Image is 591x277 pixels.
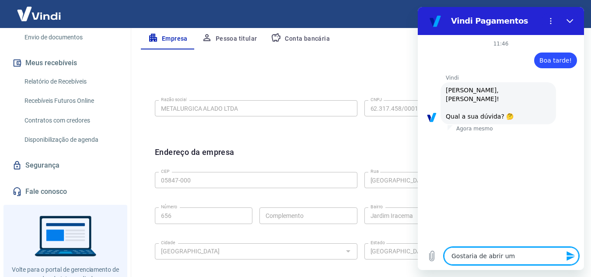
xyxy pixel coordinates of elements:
[264,28,337,49] button: Conta bancária
[155,146,234,168] h6: Endereço da empresa
[10,156,120,175] a: Segurança
[10,53,120,73] button: Meus recebíveis
[21,131,120,149] a: Disponibilização de agenda
[141,28,195,49] button: Empresa
[161,239,175,246] label: Cidade
[195,28,264,49] button: Pessoa titular
[161,168,169,175] label: CEP
[549,6,581,22] button: Sair
[161,203,177,210] label: Número
[10,0,67,27] img: Vindi
[21,28,120,46] a: Envio de documentos
[371,239,385,246] label: Estado
[21,73,120,91] a: Relatório de Recebíveis
[21,112,120,130] a: Contratos com credores
[21,92,120,110] a: Recebíveis Futuros Online
[418,7,584,270] iframe: Janela de mensagens
[157,246,340,257] input: Digite aqui algumas palavras para buscar a cidade
[371,168,379,175] label: Rua
[371,96,382,103] label: CNPJ
[371,203,383,210] label: Bairro
[161,96,187,103] label: Razão social
[10,182,120,201] a: Fale conosco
